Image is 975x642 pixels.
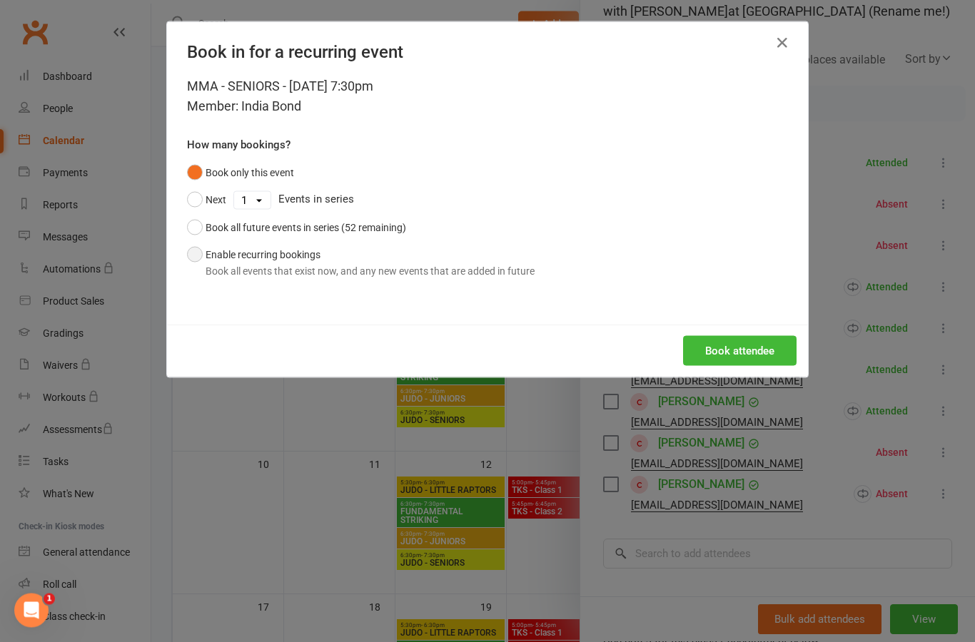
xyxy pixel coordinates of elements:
[187,136,291,153] label: How many bookings?
[187,42,788,62] h4: Book in for a recurring event
[187,76,788,116] div: MMA - SENIORS - [DATE] 7:30pm Member: India Bond
[187,186,788,213] div: Events in series
[206,263,535,279] div: Book all events that exist now, and any new events that are added in future
[187,186,226,213] button: Next
[187,159,294,186] button: Book only this event
[683,336,797,366] button: Book attendee
[44,593,55,605] span: 1
[771,31,794,54] button: Close
[206,220,406,235] div: Book all future events in series (52 remaining)
[14,593,49,628] iframe: Intercom live chat
[187,214,406,241] button: Book all future events in series (52 remaining)
[187,241,535,285] button: Enable recurring bookingsBook all events that exist now, and any new events that are added in future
